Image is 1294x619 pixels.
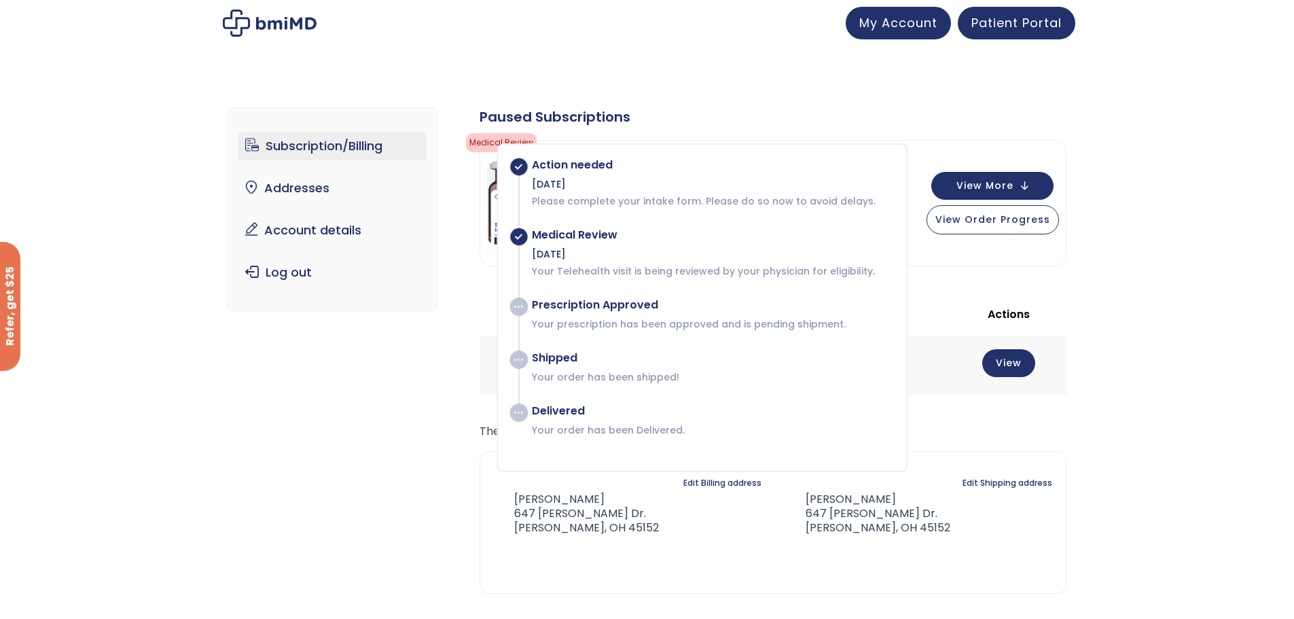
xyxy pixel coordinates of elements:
address: [PERSON_NAME] 647 [PERSON_NAME] Dr. [PERSON_NAME], OH 45152 [494,493,659,535]
div: Prescription Approved [532,298,893,312]
p: Your Telehealth visit is being reviewed by your physician for eligibility. [532,264,893,278]
a: Addresses [238,174,427,202]
address: [PERSON_NAME] 647 [PERSON_NAME] Dr. [PERSON_NAME], OH 45152 [784,493,950,535]
span: My Account [859,14,937,31]
img: Sermorelin Monthly Plan [487,161,541,245]
p: Your order has been shipped! [532,370,893,384]
span: View More [956,181,1013,190]
span: Patient Portal [971,14,1062,31]
p: Please complete your intake form. Please do so now to avoid delays. [532,194,893,208]
a: Edit Shipping address [963,474,1052,493]
p: The following addresses will be used on the checkout page by default. [480,422,1066,441]
div: Delivered [532,404,893,418]
a: View [982,349,1035,377]
a: My Account [846,7,951,39]
div: [DATE] [532,177,893,191]
a: Log out [238,258,427,287]
p: Your prescription has been approved and is pending shipment. [532,317,893,331]
span: Actions [988,306,1030,322]
div: Shipped [532,351,893,365]
a: Subscription/Billing [238,132,427,160]
p: Your order has been Delivered. [532,423,893,437]
span: Medical Review [466,133,537,152]
button: View Order Progress [927,205,1059,234]
img: My account [223,10,317,37]
div: Medical Review [532,228,893,242]
div: [DATE] [532,247,893,261]
div: Action needed [532,158,893,172]
span: View Order Progress [935,213,1050,226]
nav: Account pages [228,107,437,311]
a: Account details [238,216,427,245]
button: View More [931,172,1054,200]
a: Edit Billing address [683,474,761,493]
a: Patient Portal [958,7,1075,39]
div: Paused Subscriptions [480,107,1066,126]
